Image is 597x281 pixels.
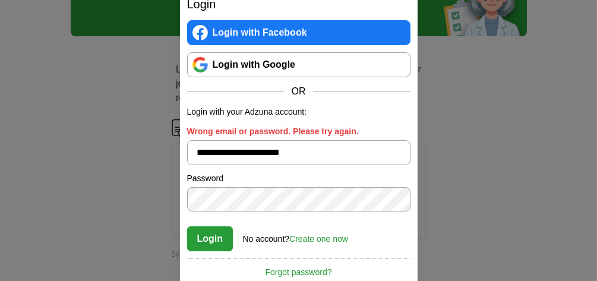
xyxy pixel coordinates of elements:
[187,52,410,77] a: Login with Google
[187,125,410,138] label: Wrong email or password. Please try again.
[187,172,410,185] label: Password
[187,106,410,118] p: Login with your Adzuna account:
[187,226,233,251] button: Login
[289,234,348,244] a: Create one now
[285,84,313,99] span: OR
[187,258,410,279] a: Forgot password?
[187,20,410,45] a: Login with Facebook
[243,226,348,245] div: No account?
